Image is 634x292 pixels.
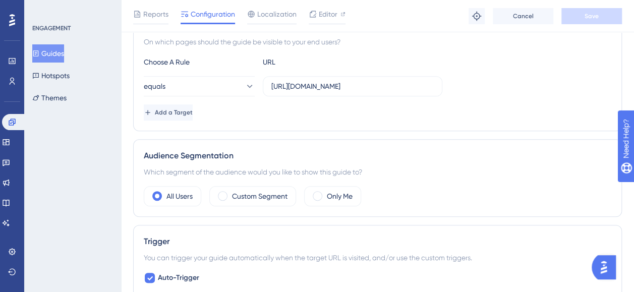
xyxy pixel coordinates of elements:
[144,104,193,121] button: Add a Target
[271,81,434,92] input: yourwebsite.com/path
[144,80,165,92] span: equals
[319,8,337,20] span: Editor
[232,190,287,202] label: Custom Segment
[585,12,599,20] span: Save
[327,190,353,202] label: Only Me
[166,190,193,202] label: All Users
[561,8,622,24] button: Save
[144,236,611,248] div: Trigger
[24,3,63,15] span: Need Help?
[144,166,611,178] div: Which segment of the audience would you like to show this guide to?
[257,8,297,20] span: Localization
[144,76,255,96] button: equals
[144,36,611,48] div: On which pages should the guide be visible to your end users?
[144,252,611,264] div: You can trigger your guide automatically when the target URL is visited, and/or use the custom tr...
[143,8,168,20] span: Reports
[191,8,235,20] span: Configuration
[32,24,71,32] div: ENGAGEMENT
[32,67,70,85] button: Hotspots
[144,150,611,162] div: Audience Segmentation
[144,56,255,68] div: Choose A Rule
[32,44,64,63] button: Guides
[513,12,534,20] span: Cancel
[263,56,374,68] div: URL
[592,252,622,282] iframe: UserGuiding AI Assistant Launcher
[158,272,199,284] span: Auto-Trigger
[155,108,193,116] span: Add a Target
[32,89,67,107] button: Themes
[493,8,553,24] button: Cancel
